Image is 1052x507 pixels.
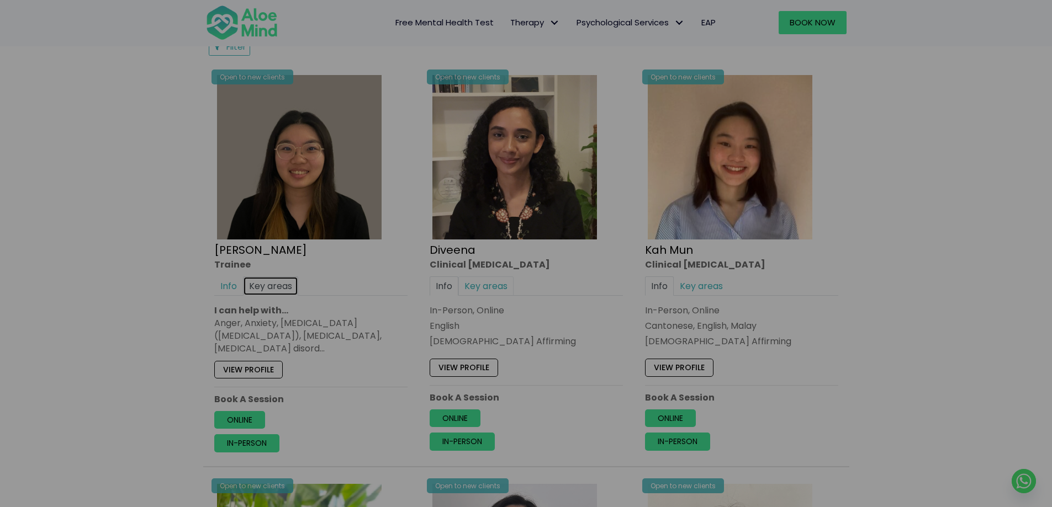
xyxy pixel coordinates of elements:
[568,11,693,34] a: Psychological ServicesPsychological Services: submenu
[214,393,408,405] p: Book A Session
[430,258,623,270] div: Clinical [MEDICAL_DATA]
[430,319,623,332] p: English
[292,11,724,34] nav: Menu
[648,75,812,239] img: Kah Mun-profile-crop-300×300
[645,242,693,257] a: Kah Mun
[214,304,408,317] p: I can help with…
[701,17,716,28] span: EAP
[645,304,838,317] div: In-Person, Online
[430,304,623,317] div: In-Person, Online
[645,335,838,348] div: [DEMOGRAPHIC_DATA] Affirming
[645,409,696,427] a: Online
[427,478,509,493] div: Open to new clients
[430,391,623,404] p: Book A Session
[212,70,293,84] div: Open to new clients
[387,11,502,34] a: Free Mental Health Test
[214,242,307,257] a: [PERSON_NAME]
[427,70,509,84] div: Open to new clients
[214,434,279,452] a: In-person
[209,38,251,56] button: Filter Listings
[547,15,563,31] span: Therapy: submenu
[430,409,480,427] a: Online
[430,359,498,376] a: View profile
[642,70,724,84] div: Open to new clients
[226,41,246,52] span: Filter
[395,17,494,28] span: Free Mental Health Test
[577,17,685,28] span: Psychological Services
[642,478,724,493] div: Open to new clients
[645,276,674,296] a: Info
[214,411,265,429] a: Online
[510,17,560,28] span: Therapy
[502,11,568,34] a: TherapyTherapy: submenu
[1012,469,1036,493] a: Whatsapp
[430,433,495,450] a: In-person
[214,258,408,270] div: Trainee
[243,276,298,296] a: Key areas
[674,276,729,296] a: Key areas
[212,478,293,493] div: Open to new clients
[432,75,597,239] img: IMG_1660 – Diveena Nair
[214,276,243,296] a: Info
[790,17,836,28] span: Book Now
[214,360,283,378] a: View profile
[645,319,838,332] p: Cantonese, English, Malay
[430,242,475,257] a: Diveena
[430,335,623,348] div: [DEMOGRAPHIC_DATA] Affirming
[430,276,458,296] a: Info
[645,391,838,404] p: Book A Session
[217,75,382,239] img: Profile – Xin Yi
[779,11,847,34] a: Book Now
[206,4,278,41] img: Aloe mind Logo
[693,11,724,34] a: EAP
[672,15,688,31] span: Psychological Services: submenu
[214,317,408,355] div: Anger, Anxiety, [MEDICAL_DATA] ([MEDICAL_DATA]), [MEDICAL_DATA], [MEDICAL_DATA] disord…
[645,359,713,376] a: View profile
[645,433,710,450] a: In-person
[645,258,838,270] div: Clinical [MEDICAL_DATA]
[458,276,514,296] a: Key areas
